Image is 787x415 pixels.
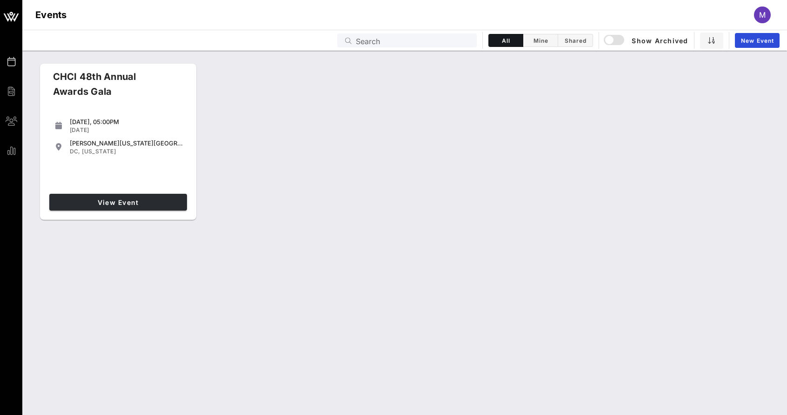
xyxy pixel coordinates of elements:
[564,37,587,44] span: Shared
[759,10,766,20] span: M
[70,148,80,155] span: DC,
[529,37,552,44] span: Mine
[740,37,774,44] span: New Event
[605,35,688,46] span: Show Archived
[494,37,517,44] span: All
[70,118,183,125] div: [DATE], 05:00PM
[605,32,688,49] button: Show Archived
[754,7,771,23] div: M
[70,126,183,134] div: [DATE]
[523,34,558,47] button: Mine
[488,34,523,47] button: All
[53,198,183,206] span: View Event
[558,34,593,47] button: Shared
[735,33,780,48] a: New Event
[49,194,187,211] a: View Event
[35,7,67,22] h1: Events
[46,69,177,106] div: CHCI 48th Annual Awards Gala
[82,148,116,155] span: [US_STATE]
[70,139,183,147] div: [PERSON_NAME][US_STATE][GEOGRAPHIC_DATA]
